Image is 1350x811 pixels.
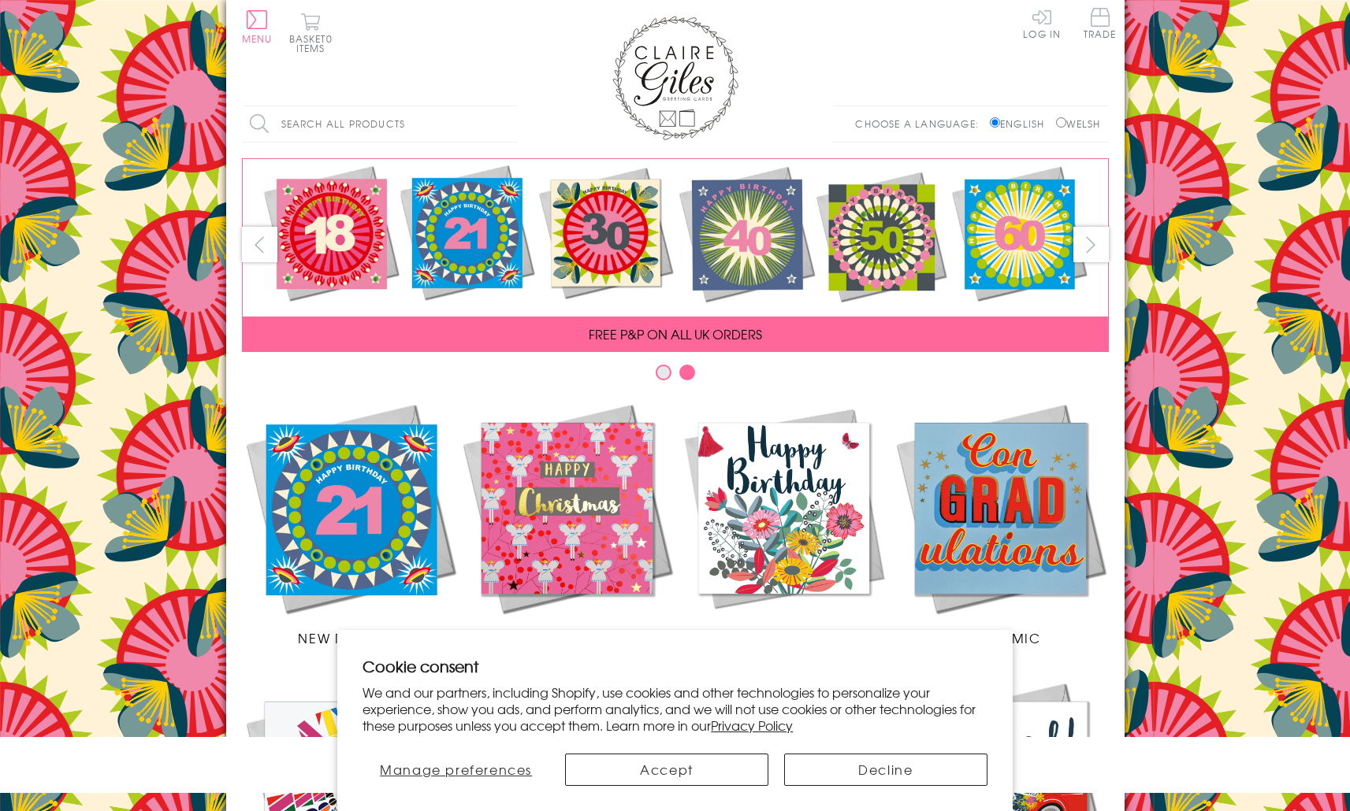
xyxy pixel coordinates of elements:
p: Choose a language: [855,117,987,131]
input: Search all products [242,106,518,142]
label: Welsh [1056,117,1101,131]
span: New Releases [298,628,401,647]
a: New Releases [242,400,459,647]
a: Privacy Policy [711,716,793,735]
span: 0 items [296,31,333,55]
h2: Cookie consent [363,655,987,677]
input: English [990,117,1000,128]
button: Accept [565,754,768,786]
a: Trade [1084,8,1117,42]
div: Carousel Pagination [242,364,1109,388]
button: Menu [242,10,273,43]
p: We and our partners, including Shopify, use cookies and other technologies to personalize your ex... [363,684,987,733]
span: Menu [242,31,273,46]
span: Christmas [526,628,607,647]
button: Carousel Page 2 (Current Slide) [679,365,695,380]
input: Search [502,106,518,142]
span: Academic [960,628,1041,647]
button: Manage preferences [363,754,549,786]
a: Christmas [459,400,675,647]
button: next [1073,227,1109,262]
span: Trade [1084,8,1117,39]
span: Manage preferences [380,760,532,779]
button: prev [242,227,277,262]
span: Birthdays [746,628,821,647]
button: Basket0 items [289,13,333,53]
span: FREE P&P ON ALL UK ORDERS [589,324,762,343]
a: Birthdays [675,400,892,647]
button: Decline [784,754,987,786]
img: Claire Giles Greetings Cards [612,16,738,140]
button: Carousel Page 1 [656,365,671,380]
a: Log In [1023,8,1061,39]
label: English [990,117,1052,131]
a: Academic [892,400,1109,647]
input: Welsh [1056,117,1066,128]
